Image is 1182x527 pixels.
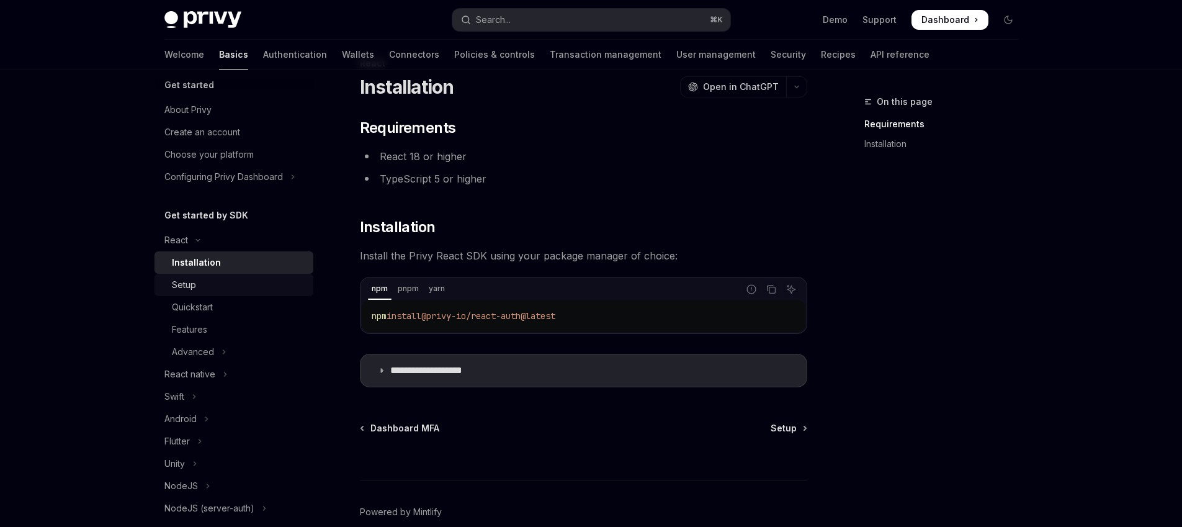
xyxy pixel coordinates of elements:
div: Search... [476,12,511,27]
a: API reference [871,40,929,70]
a: Requirements [864,114,1028,134]
span: Setup [771,422,797,435]
button: Open search [452,9,730,31]
div: NodeJS [164,479,198,493]
button: Toggle Swift section [154,385,313,408]
span: On this page [877,94,933,109]
a: Setup [154,274,313,296]
div: About Privy [164,102,212,117]
div: Choose your platform [164,147,254,162]
span: @privy-io/react-auth@latest [421,310,555,322]
div: Setup [172,277,196,292]
a: Dashboard MFA [361,422,439,435]
a: Create an account [154,121,313,143]
a: Transaction management [550,40,661,70]
a: Policies & controls [454,40,535,70]
div: Installation [172,255,221,270]
a: Installation [154,251,313,274]
div: yarn [425,281,449,296]
span: npm [372,310,387,322]
button: Toggle Android section [154,408,313,430]
button: Open in ChatGPT [680,76,786,97]
div: Advanced [172,345,214,359]
span: Installation [360,217,436,237]
span: Install the Privy React SDK using your package manager of choice: [360,247,807,264]
a: Setup [771,422,806,435]
span: Open in ChatGPT [703,81,779,93]
a: Choose your platform [154,143,313,166]
div: React native [164,367,215,382]
button: Toggle Flutter section [154,430,313,453]
span: install [387,310,421,322]
span: Requirements [360,118,456,138]
div: Quickstart [172,300,213,315]
a: Connectors [389,40,439,70]
div: Unity [164,456,185,471]
button: Ask AI [783,281,799,297]
span: Dashboard [921,14,969,26]
div: Features [172,322,207,337]
a: Basics [219,40,248,70]
a: Authentication [263,40,327,70]
a: Powered by Mintlify [360,506,442,518]
a: Wallets [342,40,374,70]
a: Demo [823,14,848,26]
span: Dashboard MFA [370,422,439,435]
div: Create an account [164,125,240,140]
div: pnpm [394,281,423,296]
span: ⌘ K [710,15,723,25]
button: Toggle dark mode [998,10,1018,30]
a: Quickstart [154,296,313,318]
a: Welcome [164,40,204,70]
div: Configuring Privy Dashboard [164,169,283,184]
button: Toggle Advanced section [154,341,313,363]
button: Toggle NodeJS (server-auth) section [154,497,313,520]
button: Toggle React native section [154,363,313,385]
a: Dashboard [911,10,988,30]
li: React 18 or higher [360,148,807,165]
a: About Privy [154,99,313,121]
button: Toggle Unity section [154,453,313,475]
div: Swift [164,389,184,404]
div: NodeJS (server-auth) [164,501,254,516]
a: User management [676,40,756,70]
div: npm [368,281,392,296]
div: Flutter [164,434,190,449]
button: Toggle NodeJS section [154,475,313,497]
li: TypeScript 5 or higher [360,170,807,187]
h5: Get started by SDK [164,208,248,223]
div: Android [164,412,197,426]
a: Features [154,318,313,341]
a: Recipes [821,40,856,70]
a: Security [771,40,806,70]
button: Copy the contents from the code block [763,281,779,297]
button: Toggle Configuring Privy Dashboard section [154,166,313,188]
h1: Installation [360,76,454,98]
img: dark logo [164,11,241,29]
button: Toggle React section [154,229,313,251]
a: Installation [864,134,1028,154]
div: React [164,233,188,248]
button: Report incorrect code [743,281,759,297]
a: Support [862,14,897,26]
